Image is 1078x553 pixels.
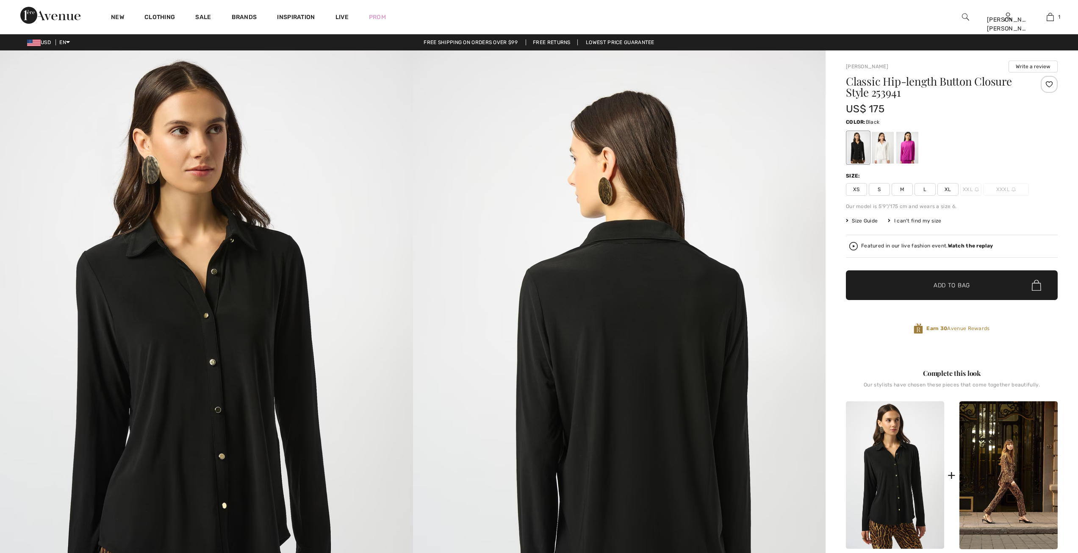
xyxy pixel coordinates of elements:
[846,217,878,225] span: Size Guide
[526,39,578,45] a: Free Returns
[914,323,923,334] img: Avenue Rewards
[914,183,936,196] span: L
[846,270,1058,300] button: Add to Bag
[960,183,981,196] span: XXL
[896,132,918,164] div: Cosmos
[1011,187,1016,192] img: ring-m.svg
[926,325,989,332] span: Avenue Rewards
[846,76,1023,98] h1: Classic Hip-length Button Closure Style 253941
[1029,12,1071,22] a: 1
[277,14,315,22] span: Inspiration
[111,14,124,22] a: New
[369,13,386,22] a: Prom
[232,14,257,22] a: Brands
[846,119,866,125] span: Color:
[846,382,1058,395] div: Our stylists have chosen these pieces that come together beautifully.
[948,243,993,249] strong: Watch the replay
[417,39,524,45] a: Free shipping on orders over $99
[1047,12,1054,22] img: My Bag
[59,39,70,45] span: EN
[335,13,349,22] a: Live
[934,281,970,290] span: Add to Bag
[926,325,947,331] strong: Earn 30
[846,183,867,196] span: XS
[959,401,1058,549] img: Slim Animal Print Trousers Style 253269
[20,7,80,24] img: 1ère Avenue
[869,183,890,196] span: S
[866,119,880,125] span: Black
[1004,13,1011,21] a: Sign In
[1004,12,1011,22] img: My Info
[846,172,862,180] div: Size:
[27,39,54,45] span: USD
[144,14,175,22] a: Clothing
[948,466,956,485] div: +
[975,187,979,192] img: ring-m.svg
[872,132,894,164] div: Vanilla 30
[1058,13,1060,21] span: 1
[888,217,941,225] div: I can't find my size
[846,103,884,115] span: US$ 175
[846,401,944,549] img: Classic Hip-Length Button Closure Style 253941
[892,183,913,196] span: M
[937,183,959,196] span: XL
[27,39,41,46] img: US Dollar
[579,39,661,45] a: Lowest Price Guarantee
[846,203,1058,210] div: Our model is 5'9"/175 cm and wears a size 6.
[983,183,1029,196] span: XXXL
[1009,61,1058,72] button: Write a review
[962,12,969,22] img: search the website
[1032,280,1041,291] img: Bag.svg
[847,132,869,164] div: Black
[849,242,858,250] img: Watch the replay
[846,368,1058,378] div: Complete this look
[846,64,888,69] a: [PERSON_NAME]
[195,14,211,22] a: Sale
[861,243,993,249] div: Featured in our live fashion event.
[987,15,1028,33] div: [PERSON_NAME] [PERSON_NAME]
